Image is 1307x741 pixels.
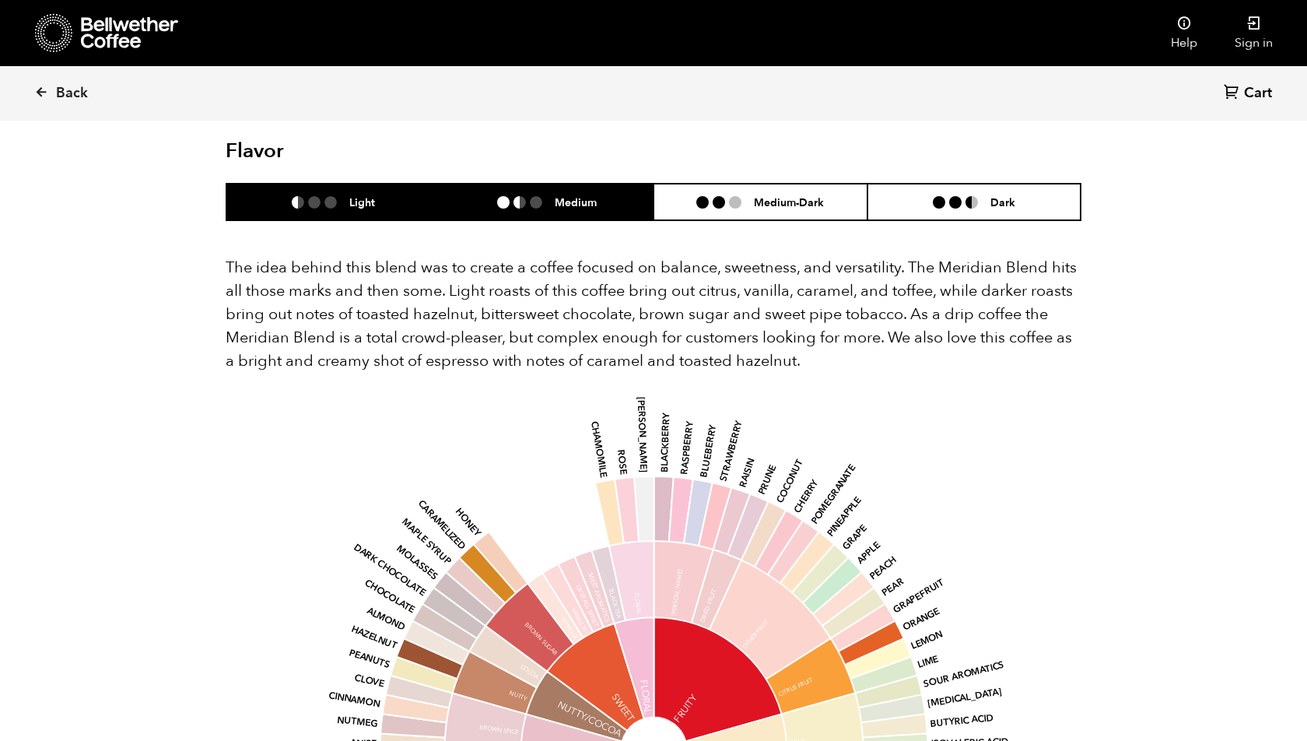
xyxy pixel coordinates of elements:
h6: Medium-Dark [754,195,824,209]
span: Back [56,84,88,103]
span: Cart [1244,84,1272,103]
p: The idea behind this blend was to create a coffee focused on balance, sweetness, and versatility.... [226,256,1081,373]
a: Cart [1224,83,1276,104]
h6: Dark [990,195,1015,209]
h2: Flavor [226,139,511,163]
h6: Light [349,195,375,209]
h6: Medium [555,195,597,209]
